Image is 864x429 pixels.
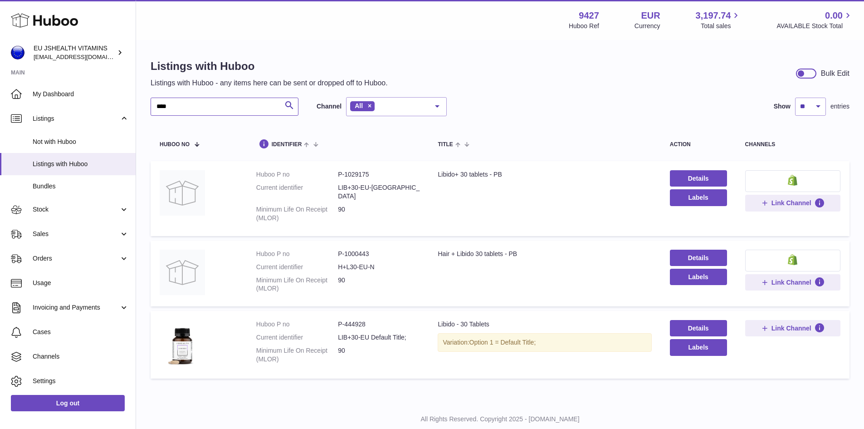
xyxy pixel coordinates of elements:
[438,333,651,352] div: Variation:
[670,142,727,148] div: action
[33,279,129,287] span: Usage
[338,346,420,364] dd: 90
[670,339,727,355] button: Labels
[256,320,338,329] dt: Huboo P no
[696,10,731,22] span: 3,197.74
[830,102,849,111] span: entries
[338,250,420,258] dd: P-1000443
[670,269,727,285] button: Labels
[771,324,811,332] span: Link Channel
[338,263,420,271] dd: H+L30-EU-N
[338,276,420,293] dd: 90
[256,250,338,258] dt: Huboo P no
[33,328,129,336] span: Cases
[771,278,811,286] span: Link Channel
[825,10,843,22] span: 0.00
[776,10,853,30] a: 0.00 AVAILABLE Stock Total
[33,138,129,146] span: Not with Huboo
[34,53,133,60] span: [EMAIL_ADDRESS][DOMAIN_NAME]
[338,205,420,222] dd: 90
[774,102,791,111] label: Show
[641,10,660,22] strong: EUR
[160,142,190,148] span: Huboo no
[33,352,129,361] span: Channels
[438,320,651,329] div: Libido - 30 Tablets
[33,160,129,168] span: Listings with Huboo
[745,320,840,336] button: Link Channel
[788,175,797,186] img: shopify-small.png
[635,22,660,30] div: Currency
[33,90,129,99] span: My Dashboard
[438,250,651,258] div: Hair + Libido 30 tablets - PB
[438,142,453,148] span: title
[256,170,338,179] dt: Huboo P no
[670,320,727,336] a: Details
[670,250,727,266] a: Details
[11,46,24,59] img: internalAdmin-9427@internal.huboo.com
[33,377,129,385] span: Settings
[256,346,338,364] dt: Minimum Life On Receipt (MLOR)
[579,10,599,22] strong: 9427
[701,22,741,30] span: Total sales
[33,230,119,238] span: Sales
[745,274,840,291] button: Link Channel
[355,102,363,109] span: All
[256,205,338,222] dt: Minimum Life On Receipt (MLOR)
[256,333,338,342] dt: Current identifier
[569,22,599,30] div: Huboo Ref
[438,170,651,179] div: Libido+ 30 tablets - PB
[143,415,857,424] p: All Rights Reserved. Copyright 2025 - [DOMAIN_NAME]
[160,250,205,295] img: Hair + Libido 30 tablets - PB
[317,102,342,111] label: Channel
[338,320,420,329] dd: P-444928
[696,10,742,30] a: 3,197.74 Total sales
[160,170,205,216] img: Libido+ 30 tablets - PB
[788,254,797,265] img: shopify-small.png
[338,183,420,201] dd: LIB+30-EU-[GEOGRAPHIC_DATA]
[256,183,338,201] dt: Current identifier
[33,254,119,263] span: Orders
[338,333,420,342] dd: LIB+30-EU Default Title;
[771,199,811,207] span: Link Channel
[11,395,125,411] a: Log out
[745,142,840,148] div: channels
[33,114,119,123] span: Listings
[469,339,536,346] span: Option 1 = Default Title;
[821,69,849,79] div: Bulk Edit
[256,263,338,271] dt: Current identifier
[33,205,119,214] span: Stock
[670,170,727,187] a: Details
[745,195,840,211] button: Link Channel
[160,320,205,367] img: Libido - 30 Tablets
[670,189,727,206] button: Labels
[256,276,338,293] dt: Minimum Life On Receipt (MLOR)
[151,59,388,74] h1: Listings with Huboo
[34,44,115,61] div: EU JSHEALTH VITAMINS
[33,303,119,312] span: Invoicing and Payments
[272,142,302,148] span: identifier
[33,182,129,191] span: Bundles
[151,78,388,88] p: Listings with Huboo - any items here can be sent or dropped off to Huboo.
[338,170,420,179] dd: P-1029175
[776,22,853,30] span: AVAILABLE Stock Total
